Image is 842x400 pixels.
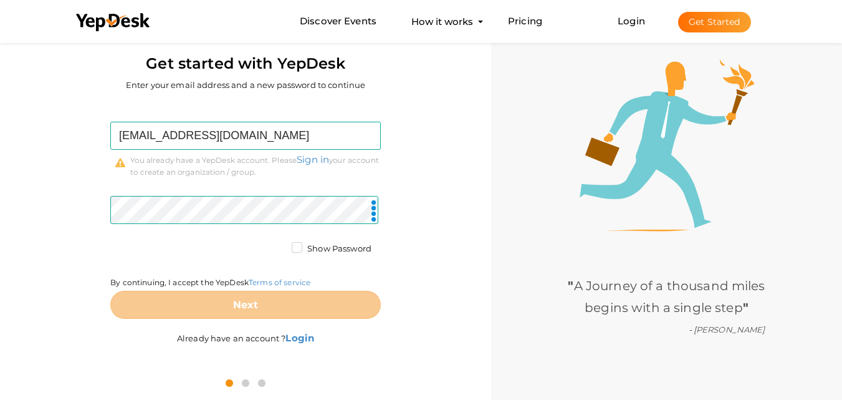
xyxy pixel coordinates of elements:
[146,52,345,76] label: Get started with YepDesk
[568,278,573,293] b: "
[678,12,751,32] button: Get Started
[233,299,259,311] b: Next
[110,291,381,319] button: Next
[292,243,371,255] label: Show Password
[297,154,329,165] a: Sign in
[130,153,381,177] span: You already have a YepDesk account. Please your account to create an organization / group.
[110,122,381,150] input: Enter your email address
[508,10,542,33] a: Pricing
[618,15,645,27] a: Login
[177,319,314,344] label: Already have an account ?
[249,278,310,287] a: Terms of service
[689,324,765,334] i: - [PERSON_NAME]
[126,79,366,91] label: Enter your email address and a new password to continue
[568,278,765,315] span: A Journey of a thousand miles begins with a single step
[743,300,749,315] b: "
[580,59,754,232] img: step1-illustration.png
[285,332,314,344] b: Login
[408,10,477,33] button: How it works
[110,277,310,288] label: By continuing, I accept the YepDesk
[300,10,376,33] a: Discover Events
